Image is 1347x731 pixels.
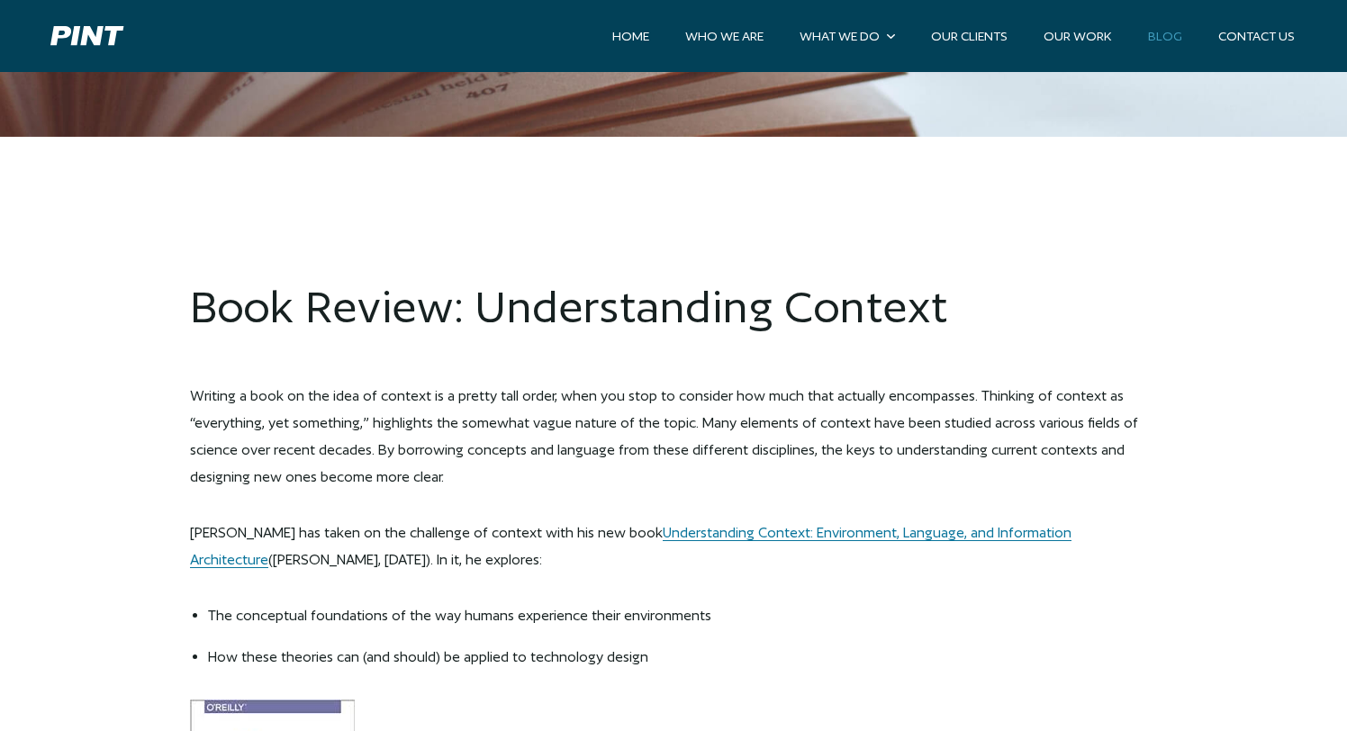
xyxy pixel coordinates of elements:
[1200,21,1313,51] a: Contact Us
[1130,21,1200,51] a: Blog
[667,21,782,51] a: Who We Are
[782,21,913,51] a: What We Do
[594,21,1313,51] nav: Site Navigation
[208,644,1157,671] li: How these theories can (and should) be applied to technology design
[913,21,1026,51] a: Our Clients
[190,524,1071,568] a: Understanding Context: Environment, Language, and Information Architecture
[208,602,1157,629] li: The conceptual foundations of the way humans experience their environments
[1026,21,1130,51] a: Our Work
[190,519,1157,573] p: [PERSON_NAME] has taken on the challenge of context with his new book ([PERSON_NAME], [DATE]). In...
[190,383,1157,491] p: Writing a book on the idea of context is a pretty tall order, when you stop to consider how much ...
[190,281,1157,334] h1: Book Review: Understanding Context
[594,21,667,51] a: Home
